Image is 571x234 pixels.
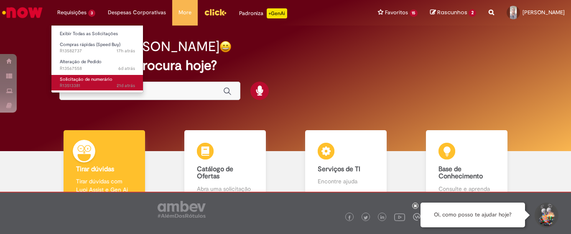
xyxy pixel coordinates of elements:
[469,9,476,17] span: 2
[60,82,135,89] span: R13513381
[438,185,495,193] p: Consulte e aprenda
[219,41,232,53] img: happy-face.png
[60,41,120,48] span: Compras rápidas (Speed Buy)
[51,29,143,39] a: Exibir Todas as Solicitações
[406,130,527,203] a: Base de Conhecimento Consulte e aprenda
[51,25,143,93] ul: Requisições
[108,8,166,17] span: Despesas Corporativas
[204,6,227,18] img: click_logo_yellow_360x200.png
[51,75,143,90] a: Aberto R13513381 : Solicitação de numerário
[57,8,87,17] span: Requisições
[438,165,483,181] b: Base de Conhecimento
[318,177,375,185] p: Encontre ajuda
[44,130,165,203] a: Tirar dúvidas Tirar dúvidas com Lupi Assist e Gen Ai
[165,130,285,203] a: Catálogo de Ofertas Abra uma solicitação
[347,216,352,220] img: logo_footer_facebook.png
[118,65,135,72] span: 6d atrás
[267,8,287,18] p: +GenAi
[76,165,114,173] b: Tirar dúvidas
[197,185,254,193] p: Abra uma solicitação
[76,177,133,194] p: Tirar dúvidas com Lupi Assist e Gen Ai
[117,82,135,89] time: 10/09/2025 10:03:12
[413,213,421,221] img: logo_footer_workplace.png
[60,59,102,65] span: Alteração de Pedido
[51,40,143,56] a: Aberto R13582737 : Compras rápidas (Speed Buy)
[318,165,360,173] b: Serviços de TI
[239,8,287,18] div: Padroniza
[117,48,135,54] span: 17h atrás
[523,9,565,16] span: [PERSON_NAME]
[60,48,135,54] span: R13582737
[51,57,143,73] a: Aberto R13567558 : Alteração de Pedido
[59,58,512,73] h2: O que você procura hoje?
[158,201,206,218] img: logo_footer_ambev_rotulo_gray.png
[380,215,385,220] img: logo_footer_linkedin.png
[285,130,406,203] a: Serviços de TI Encontre ajuda
[60,65,135,72] span: R13567558
[117,48,135,54] time: 30/09/2025 16:17:14
[437,8,467,16] span: Rascunhos
[430,9,476,17] a: Rascunhos
[385,8,408,17] span: Favoritos
[394,211,405,222] img: logo_footer_youtube.png
[178,8,191,17] span: More
[1,4,44,21] img: ServiceNow
[533,203,558,228] button: Iniciar Conversa de Suporte
[88,10,95,17] span: 3
[197,165,233,181] b: Catálogo de Ofertas
[60,76,112,82] span: Solicitação de numerário
[118,65,135,72] time: 25/09/2025 15:53:58
[410,10,418,17] span: 15
[117,82,135,89] span: 21d atrás
[421,203,525,227] div: Oi, como posso te ajudar hoje?
[364,216,368,220] img: logo_footer_twitter.png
